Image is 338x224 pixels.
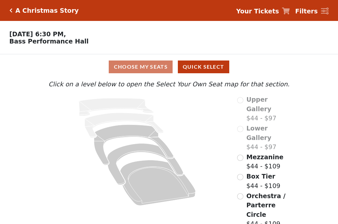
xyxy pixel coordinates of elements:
strong: Filters [295,8,318,15]
a: Your Tickets [236,7,290,16]
path: Upper Gallery - Seats Available: 0 [79,98,154,116]
span: Lower Gallery [246,125,271,141]
a: Click here to go back to filters [9,8,12,13]
path: Orchestra / Parterre Circle - Seats Available: 205 [120,160,196,206]
label: $44 - $109 [246,172,280,190]
a: Filters [295,7,329,16]
label: $44 - $97 [246,124,291,152]
label: $44 - $109 [246,152,283,171]
span: Upper Gallery [246,96,271,112]
p: Click on a level below to open the Select Your Own Seat map for that section. [47,79,291,89]
h5: A Christmas Story [15,7,79,14]
span: Box Tier [246,173,275,180]
span: Orchestra / Parterre Circle [246,192,285,218]
button: Quick Select [178,60,229,73]
label: $44 - $97 [246,95,291,123]
path: Lower Gallery - Seats Available: 0 [85,113,164,138]
strong: Your Tickets [236,8,279,15]
span: Mezzanine [246,153,283,161]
